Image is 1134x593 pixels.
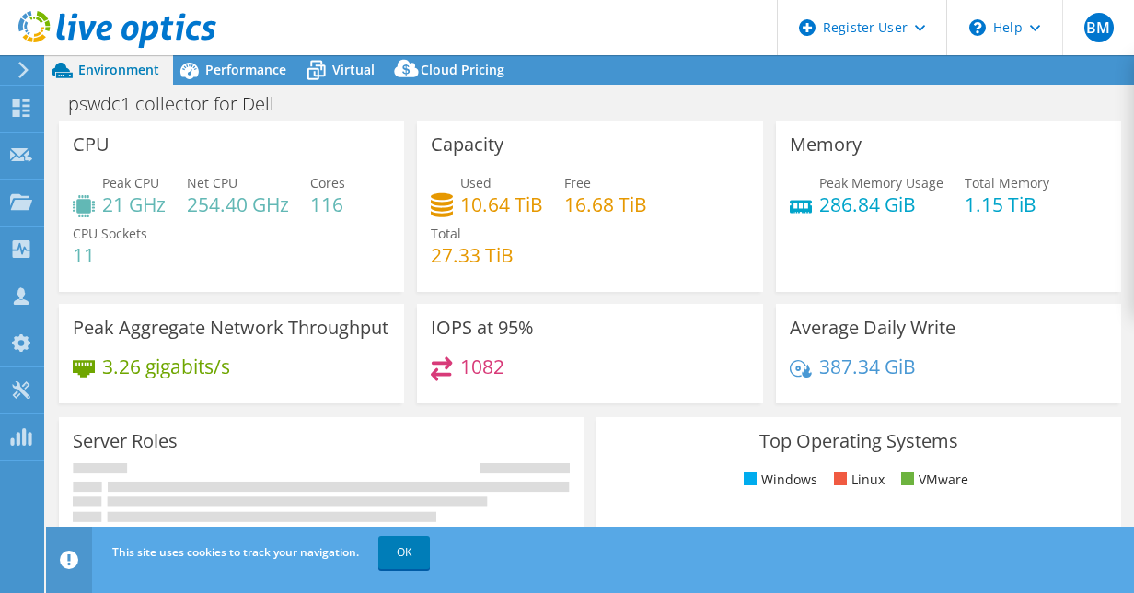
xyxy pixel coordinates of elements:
[819,174,943,192] span: Peak Memory Usage
[819,356,916,377] h4: 387.34 GiB
[73,225,147,242] span: CPU Sockets
[739,470,817,490] li: Windows
[102,356,230,377] h4: 3.26 gigabits/s
[310,174,345,192] span: Cores
[102,194,166,215] h4: 21 GHz
[897,470,968,490] li: VMware
[310,194,345,215] h4: 116
[187,194,289,215] h4: 254.40 GHz
[378,536,430,569] a: OK
[73,134,110,155] h3: CPU
[102,174,159,192] span: Peak CPU
[610,431,1107,451] h3: Top Operating Systems
[78,61,159,78] span: Environment
[969,19,986,36] svg: \n
[564,194,647,215] h4: 16.68 TiB
[205,61,286,78] span: Performance
[431,318,534,338] h3: IOPS at 95%
[73,318,388,338] h3: Peak Aggregate Network Throughput
[829,470,885,490] li: Linux
[421,61,504,78] span: Cloud Pricing
[819,194,943,215] h4: 286.84 GiB
[460,356,504,377] h4: 1082
[112,544,359,560] span: This site uses cookies to track your navigation.
[965,194,1049,215] h4: 1.15 TiB
[1084,13,1114,42] span: BM
[73,431,178,451] h3: Server Roles
[431,245,514,265] h4: 27.33 TiB
[790,134,862,155] h3: Memory
[431,134,503,155] h3: Capacity
[332,61,375,78] span: Virtual
[60,94,303,114] h1: pswdc1 collector for Dell
[790,318,955,338] h3: Average Daily Write
[431,225,461,242] span: Total
[564,174,591,192] span: Free
[965,174,1049,192] span: Total Memory
[187,174,237,192] span: Net CPU
[73,245,147,265] h4: 11
[460,174,492,192] span: Used
[460,194,543,215] h4: 10.64 TiB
